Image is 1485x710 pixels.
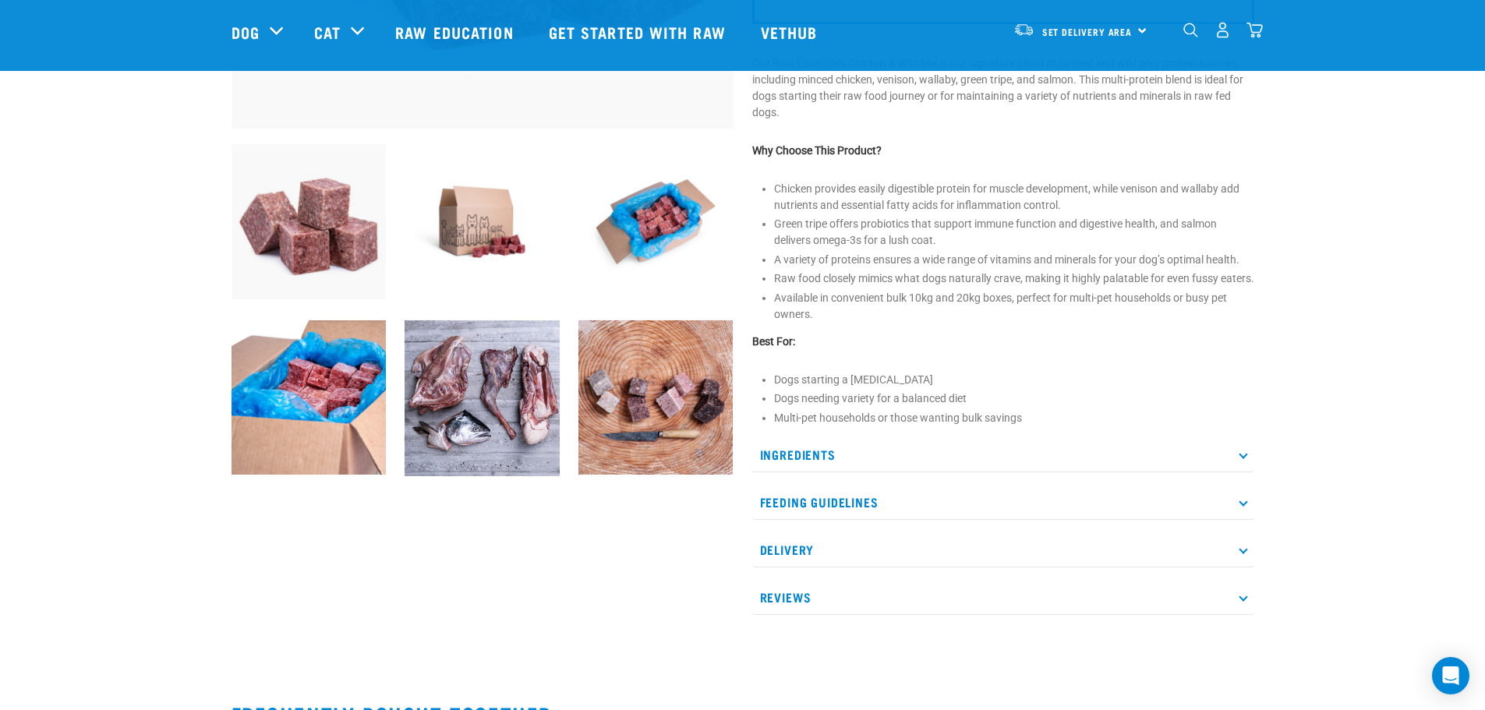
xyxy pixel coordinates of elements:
[752,437,1254,472] p: Ingredients
[1183,23,1198,37] img: home-icon-1@2x.png
[752,55,1254,121] p: Our Raw Essentials Chicken & Wild Mix is our signature blend of farmed and wild prey protein sour...
[380,1,532,63] a: Raw Education
[774,216,1254,249] li: Green tripe offers probiotics that support immune function and digestive health, and salmon deliv...
[1432,657,1469,694] div: Open Intercom Messenger
[774,410,1254,426] li: Multi-pet households or those wanting bulk savings
[774,390,1254,407] li: Dogs needing variety for a balanced diet
[752,144,882,157] strong: Why Choose This Product?
[405,320,560,476] img: Assortment of cuts of meat on a slate board including chicken frame, duck frame, wallaby shoulder...
[533,1,745,63] a: Get started with Raw
[774,290,1254,323] li: Available in convenient bulk 10kg and 20kg boxes, perfect for multi-pet households or busy pet ow...
[745,1,837,63] a: Vethub
[1215,22,1231,38] img: user.png
[232,144,387,299] img: Pile Of Cubed Chicken Wild Meat Mix
[774,181,1254,214] li: Chicken provides easily digestible protein for muscle development, while venison and wallaby add ...
[232,20,260,44] a: Dog
[405,144,560,299] img: Raw Essentials Bulk 10kg Raw Dog Food Box Exterior Design
[1246,22,1263,38] img: home-icon@2x.png
[774,270,1254,287] li: Raw food closely mimics what dogs naturally crave, making it highly palatable for even fussy eaters.
[578,144,734,299] img: Raw Essentials Bulk 10kg Raw Dog Food Box
[774,372,1254,388] li: Dogs starting a [MEDICAL_DATA]
[314,20,341,44] a: Cat
[1013,23,1034,37] img: van-moving.png
[752,580,1254,615] p: Reviews
[752,532,1254,567] p: Delivery
[232,320,387,475] img: Raw Essentials 2024 July2597
[752,335,795,348] strong: Best For:
[1042,29,1133,34] span: Set Delivery Area
[578,320,734,475] img: ?SM Possum HT LS DH Knife
[774,252,1254,268] li: A variety of proteins ensures a wide range of vitamins and minerals for your dog’s optimal health.
[752,485,1254,520] p: Feeding Guidelines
